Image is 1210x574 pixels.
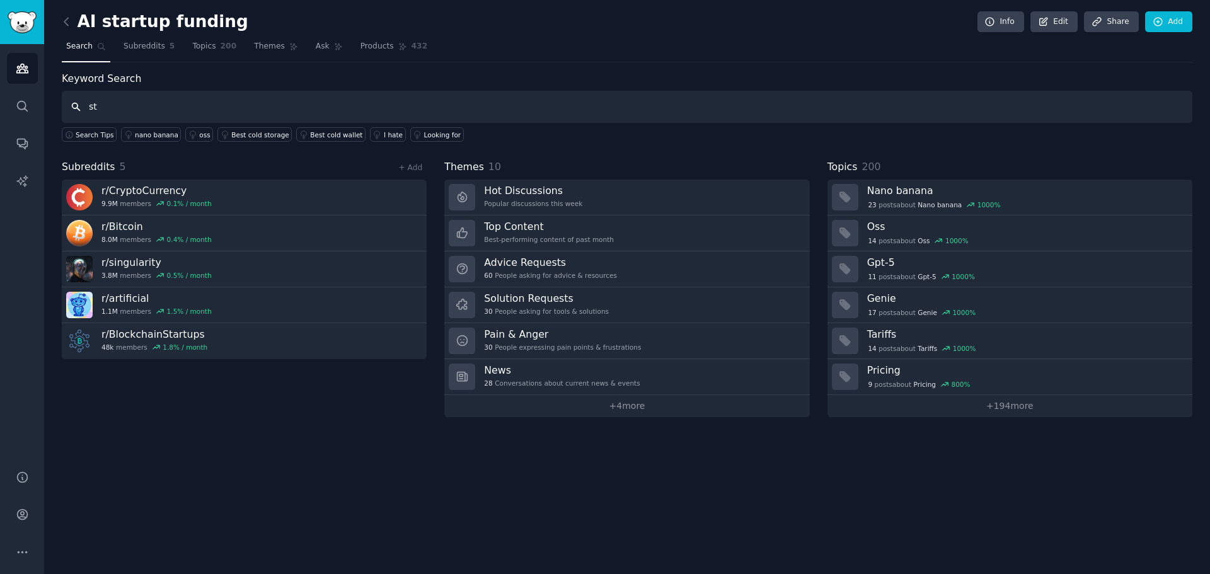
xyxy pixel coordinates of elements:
[163,343,207,352] div: 1.8 % / month
[868,236,876,245] span: 14
[484,379,640,387] div: Conversations about current news & events
[484,307,492,316] span: 30
[867,364,1184,377] h3: Pricing
[868,380,872,389] span: 9
[444,180,809,215] a: Hot DiscussionsPopular discussions this week
[398,163,422,172] a: + Add
[66,292,93,318] img: artificial
[444,287,809,323] a: Solution Requests30People asking for tools & solutions
[867,379,972,390] div: post s about
[914,380,936,389] span: Pricing
[867,256,1184,269] h3: Gpt-5
[918,344,937,353] span: Tariffs
[310,130,362,139] div: Best cold wallet
[827,180,1192,215] a: Nano banana23postsaboutNano banana1000%
[62,159,115,175] span: Subreddits
[412,41,428,52] span: 432
[62,12,248,32] h2: AI startup funding
[484,271,492,280] span: 60
[1030,11,1078,33] a: Edit
[167,199,212,208] div: 0.1 % / month
[444,251,809,287] a: Advice Requests60People asking for advice & resources
[360,41,394,52] span: Products
[827,251,1192,287] a: Gpt-511postsaboutGpt-51000%
[8,11,37,33] img: GummySearch logo
[444,323,809,359] a: Pain & Anger30People expressing pain points & frustrations
[101,307,212,316] div: members
[185,127,213,142] a: oss
[101,292,212,305] h3: r/ artificial
[101,307,118,316] span: 1.1M
[945,236,969,245] div: 1000 %
[62,251,427,287] a: r/singularity3.8Mmembers0.5% / month
[119,37,179,62] a: Subreddits5
[827,287,1192,323] a: Genie17postsaboutGenie1000%
[192,41,216,52] span: Topics
[62,215,427,251] a: r/Bitcoin8.0Mmembers0.4% / month
[62,127,117,142] button: Search Tips
[121,127,181,142] a: nano banana
[918,272,936,281] span: Gpt-5
[868,308,876,317] span: 17
[867,235,970,246] div: post s about
[951,380,970,389] div: 800 %
[977,200,1001,209] div: 1000 %
[167,271,212,280] div: 0.5 % / month
[311,37,347,62] a: Ask
[167,307,212,316] div: 1.5 % / month
[384,130,403,139] div: I hate
[124,41,165,52] span: Subreddits
[484,220,614,233] h3: Top Content
[62,72,141,84] label: Keyword Search
[977,11,1024,33] a: Info
[867,307,977,318] div: post s about
[62,180,427,215] a: r/CryptoCurrency9.9Mmembers0.1% / month
[444,359,809,395] a: News28Conversations about current news & events
[135,130,178,139] div: nano banana
[484,256,617,269] h3: Advice Requests
[484,199,582,208] div: Popular discussions this week
[101,256,212,269] h3: r/ singularity
[101,343,113,352] span: 48k
[827,215,1192,251] a: Oss14postsaboutOss1000%
[484,235,614,244] div: Best-performing content of past month
[444,159,484,175] span: Themes
[952,308,976,317] div: 1000 %
[867,184,1184,197] h3: Nano banana
[66,256,93,282] img: singularity
[101,220,212,233] h3: r/ Bitcoin
[484,379,492,387] span: 28
[101,343,207,352] div: members
[867,220,1184,233] h3: Oss
[827,395,1192,417] a: +194more
[170,41,175,52] span: 5
[867,271,976,282] div: post s about
[217,127,292,142] a: Best cold storage
[66,328,93,354] img: BlockchainStartups
[867,199,1002,210] div: post s about
[62,323,427,359] a: r/BlockchainStartups48kmembers1.8% / month
[101,184,212,197] h3: r/ CryptoCurrency
[101,199,118,208] span: 9.9M
[918,236,930,245] span: Oss
[410,127,464,142] a: Looking for
[918,308,937,317] span: Genie
[484,292,609,305] h3: Solution Requests
[101,235,212,244] div: members
[120,161,126,173] span: 5
[167,235,212,244] div: 0.4 % / month
[62,287,427,323] a: r/artificial1.1Mmembers1.5% / month
[1145,11,1192,33] a: Add
[484,328,641,341] h3: Pain & Anger
[827,159,858,175] span: Topics
[296,127,366,142] a: Best cold wallet
[827,323,1192,359] a: Tariffs14postsaboutTariffs1000%
[101,271,212,280] div: members
[231,130,289,139] div: Best cold storage
[254,41,285,52] span: Themes
[868,200,876,209] span: 23
[867,328,1184,341] h3: Tariffs
[484,271,617,280] div: People asking for advice & resources
[101,235,118,244] span: 8.0M
[868,344,876,353] span: 14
